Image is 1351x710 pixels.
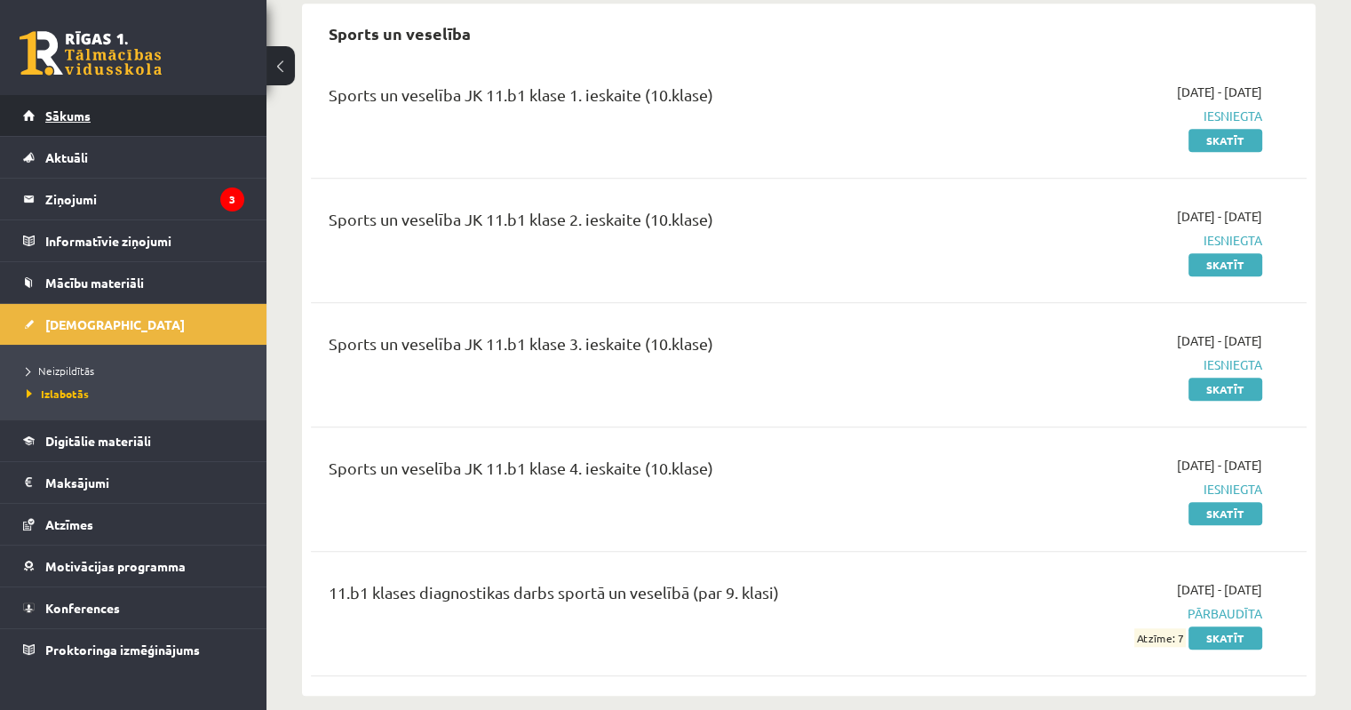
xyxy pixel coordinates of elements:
span: Neizpildītās [27,363,94,378]
span: Izlabotās [27,387,89,401]
span: [DATE] - [DATE] [1177,580,1262,599]
span: Digitālie materiāli [45,433,151,449]
div: 11.b1 klases diagnostikas darbs sportā un veselībā (par 9. klasi) [329,580,942,613]
a: Rīgas 1. Tālmācības vidusskola [20,31,162,76]
i: 3 [220,187,244,211]
legend: Informatīvie ziņojumi [45,220,244,261]
span: Iesniegta [969,355,1262,374]
a: Motivācijas programma [23,546,244,586]
a: Sākums [23,95,244,136]
a: Ziņojumi3 [23,179,244,219]
a: Maksājumi [23,462,244,503]
span: Pārbaudīta [969,604,1262,623]
a: Konferences [23,587,244,628]
a: Mācību materiāli [23,262,244,303]
span: Atzīmes [45,516,93,532]
span: Iesniegta [969,107,1262,125]
a: Skatīt [1188,502,1262,525]
a: Izlabotās [27,386,249,402]
a: Skatīt [1188,626,1262,650]
span: [DATE] - [DATE] [1177,456,1262,475]
div: Sports un veselība JK 11.b1 klase 1. ieskaite (10.klase) [329,83,942,116]
a: Aktuāli [23,137,244,178]
a: Proktoringa izmēģinājums [23,629,244,670]
span: Iesniegta [969,231,1262,250]
span: [DATE] - [DATE] [1177,331,1262,350]
a: Neizpildītās [27,363,249,379]
legend: Maksājumi [45,462,244,503]
span: Motivācijas programma [45,558,186,574]
span: [DATE] - [DATE] [1177,207,1262,226]
a: Skatīt [1188,129,1262,152]
span: Sākums [45,108,91,124]
span: Atzīme: 7 [1134,628,1186,647]
a: Atzīmes [23,504,244,545]
span: [DATE] - [DATE] [1177,83,1262,101]
span: Mācību materiāli [45,275,144,291]
span: Iesniegta [969,480,1262,499]
a: Digitālie materiāli [23,420,244,461]
legend: Ziņojumi [45,179,244,219]
span: Aktuāli [45,149,88,165]
span: Konferences [45,600,120,616]
div: Sports un veselība JK 11.b1 klase 4. ieskaite (10.klase) [329,456,942,489]
span: [DEMOGRAPHIC_DATA] [45,316,185,332]
span: Proktoringa izmēģinājums [45,642,200,658]
a: Skatīt [1188,378,1262,401]
a: [DEMOGRAPHIC_DATA] [23,304,244,345]
a: Informatīvie ziņojumi [23,220,244,261]
div: Sports un veselība JK 11.b1 klase 3. ieskaite (10.klase) [329,331,942,364]
a: Skatīt [1188,253,1262,276]
h2: Sports un veselība [311,12,489,54]
div: Sports un veselība JK 11.b1 klase 2. ieskaite (10.klase) [329,207,942,240]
